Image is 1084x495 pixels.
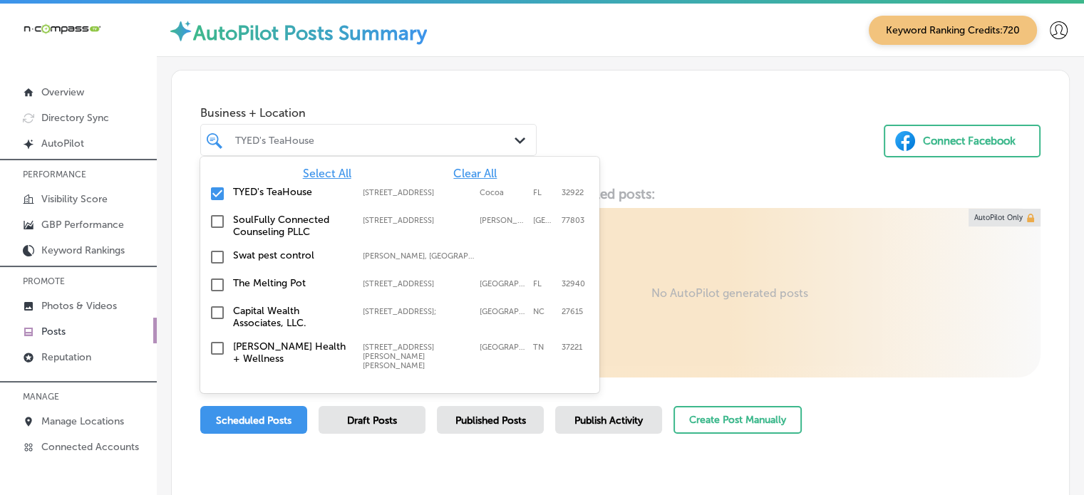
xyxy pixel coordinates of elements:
[233,186,349,198] label: TYED's TeaHouse
[533,188,554,197] label: FL
[562,307,583,316] label: 27615
[673,406,802,434] button: Create Post Manually
[233,249,349,261] label: Swat pest control
[41,415,124,427] p: Manage Locations
[923,130,1016,152] div: Connect Facebook
[533,279,554,288] label: FL
[41,244,125,256] p: Keyword Rankings
[480,216,526,225] label: Bryan
[884,125,1041,157] button: Connect Facebook
[363,188,473,197] label: 519 S Cocoa Blvd
[480,307,526,316] label: Raleigh
[41,112,109,124] p: Directory Sync
[480,188,526,197] label: Cocoa
[200,106,537,120] span: Business + Location
[41,325,66,338] p: Posts
[23,22,101,36] img: 660ab0bf-5cc7-4cb8-ba1c-48b5ae0f18e60NCTV_CLogo_TV_Black_-500x88.png
[453,167,497,180] span: Clear All
[869,16,1037,45] span: Keyword Ranking Credits: 720
[562,188,584,197] label: 32922
[41,351,91,363] p: Reputation
[363,279,473,288] label: 2230 Town Center Ave; Ste 101
[193,21,427,45] label: AutoPilot Posts Summary
[41,86,84,98] p: Overview
[455,415,526,427] span: Published Posts
[233,214,349,238] label: SoulFully Connected Counseling PLLC
[233,277,349,289] label: The Melting Pot
[363,251,478,261] label: Gilliam, LA, USA | Hosston, LA, USA | Eastwood, LA, USA | Blanchard, LA, USA | Shreveport, LA, US...
[347,415,397,427] span: Draft Posts
[216,415,291,427] span: Scheduled Posts
[480,343,526,370] label: Nashville
[480,279,526,288] label: Melbourne
[363,307,473,316] label: 8319 Six Forks Rd ste 105;
[533,307,554,316] label: NC
[363,216,473,225] label: 401 N. Main Street; Suite 106
[574,415,643,427] span: Publish Activity
[533,343,554,370] label: TN
[233,340,349,365] label: Kestner Health + Wellness
[562,343,582,370] label: 37221
[41,193,108,205] p: Visibility Score
[41,219,124,231] p: GBP Performance
[562,279,585,288] label: 32940
[562,216,584,225] label: 77803
[41,300,117,312] p: Photos & Videos
[168,19,193,43] img: autopilot-icon
[303,167,351,180] span: Select All
[41,137,84,150] p: AutoPilot
[235,134,516,146] div: TYED's TeaHouse
[363,343,473,370] label: 7097 Old Harding Pike
[41,441,139,453] p: Connected Accounts
[233,305,349,329] label: Capital Wealth Associates, LLC.
[533,216,554,225] label: TX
